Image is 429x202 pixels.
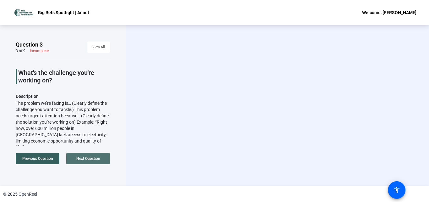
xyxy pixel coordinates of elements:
[87,42,110,53] button: View All
[76,156,100,161] span: Next Question
[16,153,59,164] button: Previous Question
[362,9,416,16] div: Welcome, [PERSON_NAME]
[393,186,400,194] mat-icon: accessibility
[18,69,110,84] p: What's the challenge you're working on?
[92,42,105,52] span: View All
[16,93,110,100] p: Description
[16,48,25,53] div: 3 of 9
[3,191,37,198] div: © 2025 OpenReel
[66,153,110,164] button: Next Question
[38,9,89,16] p: Big Bets Spotlight | Annet
[16,41,43,48] span: Question 3
[16,100,110,150] div: The problem we’re facing is… (Clearly define the challenge you want to tackle.) This problem need...
[30,48,49,53] div: Incomplete
[13,6,35,19] img: OpenReel logo
[22,156,53,161] span: Previous Question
